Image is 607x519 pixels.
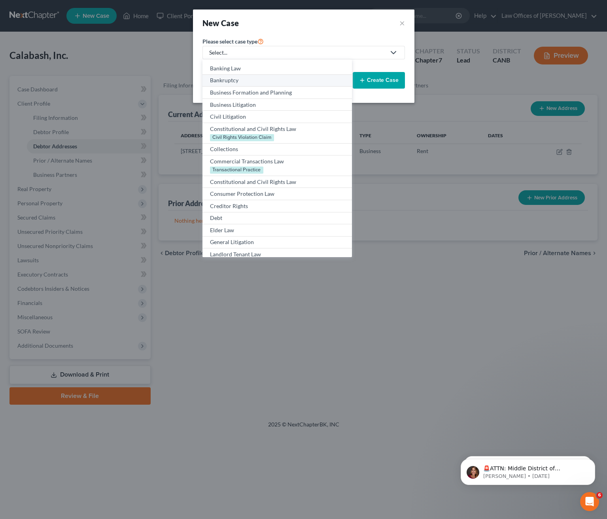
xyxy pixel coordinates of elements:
a: Constitutional and Civil Rights Law [202,176,352,188]
button: × [399,17,405,28]
strong: New Case [202,18,239,28]
a: Consumer Protection Law [202,188,352,200]
a: Bankruptcy [202,75,352,87]
a: Debt [202,212,352,225]
a: Constitutional and Civil Rights Law Civil Rights Violation Claim [202,123,352,144]
a: Commercial Transactions Law Transactional Practice [202,155,352,176]
span: Please select case type [202,38,257,45]
a: Business Litigation [202,99,352,111]
div: Debt [210,214,344,222]
div: Business Litigation [210,101,344,109]
a: Elder Law [202,224,352,237]
div: Bankruptcy [210,76,344,84]
div: Constitutional and Civil Rights Law [210,125,344,133]
div: Landlord Tenant Law [210,250,344,258]
div: Banking Law [210,64,344,72]
span: 6 [596,492,603,498]
iframe: Intercom live chat [580,492,599,511]
iframe: Intercom notifications message [449,442,607,498]
a: Creditor Rights [202,200,352,212]
a: General Litigation [202,237,352,249]
div: Transactional Practice [210,167,263,174]
button: Create Case [353,72,405,89]
a: Collections [202,144,352,156]
div: Collections [210,145,344,153]
a: Business Formation and Planning [202,87,352,99]
a: Banking Law [202,63,352,75]
div: Commercial Transactions Law [210,157,344,165]
div: Constitutional and Civil Rights Law [210,178,344,186]
div: Select... [209,49,386,57]
div: Civil Litigation [210,113,344,121]
div: Consumer Protection Law [210,190,344,198]
div: Business Formation and Planning [210,89,344,97]
div: Civil Rights Violation Claim [210,134,274,141]
div: General Litigation [210,238,344,246]
a: Landlord Tenant Law [202,248,352,261]
a: Civil Litigation [202,111,352,123]
div: Elder Law [210,226,344,234]
div: Creditor Rights [210,202,344,210]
